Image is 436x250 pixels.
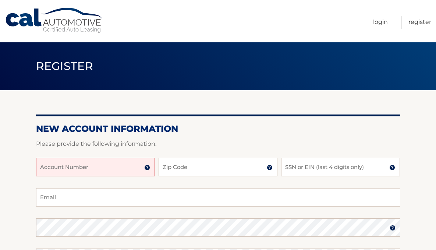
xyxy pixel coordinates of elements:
a: Cal Automotive [5,7,104,34]
input: Account Number [36,158,155,176]
input: Email [36,188,400,207]
img: tooltip.svg [389,165,395,170]
input: SSN or EIN (last 4 digits only) [281,158,400,176]
a: Login [373,16,388,29]
h2: New Account Information [36,123,400,134]
img: tooltip.svg [144,165,150,170]
input: Zip Code [159,158,277,176]
img: tooltip.svg [390,225,396,231]
a: Register [408,16,431,29]
img: tooltip.svg [267,165,273,170]
p: Please provide the following information. [36,139,400,149]
span: Register [36,59,93,73]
